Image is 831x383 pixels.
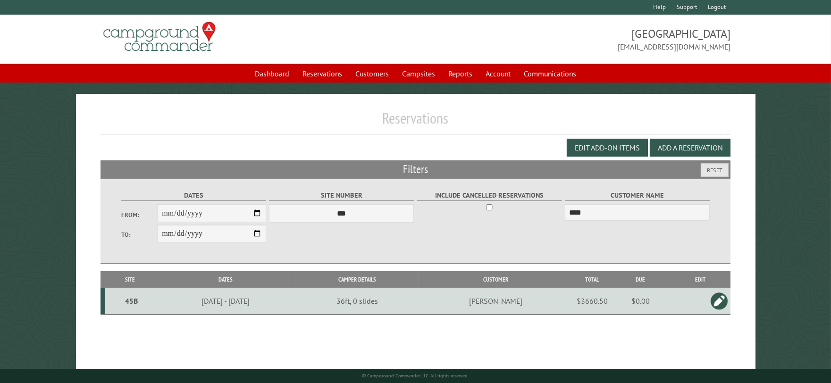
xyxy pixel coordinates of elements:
div: 45B [109,296,153,306]
label: Site Number [269,190,414,201]
img: Campground Commander [101,18,218,55]
div: [DATE] - [DATE] [157,296,294,306]
label: Dates [121,190,266,201]
span: [GEOGRAPHIC_DATA] [EMAIL_ADDRESS][DOMAIN_NAME] [416,26,730,52]
td: [PERSON_NAME] [419,288,574,315]
th: Dates [155,271,295,288]
td: $3660.50 [573,288,611,315]
td: $0.00 [611,288,670,315]
small: © Campground Commander LLC. All rights reserved. [362,373,469,379]
a: Reservations [297,65,348,83]
a: Communications [518,65,582,83]
a: Dashboard [249,65,295,83]
button: Edit Add-on Items [567,139,648,157]
label: From: [121,210,158,219]
button: Add a Reservation [650,139,730,157]
button: Reset [701,163,729,177]
th: Total [573,271,611,288]
a: Reports [443,65,478,83]
th: Camper Details [296,271,419,288]
th: Edit [670,271,730,288]
a: Campsites [396,65,441,83]
label: Customer Name [565,190,710,201]
th: Site [105,271,155,288]
a: Account [480,65,516,83]
td: 36ft, 0 slides [296,288,419,315]
h1: Reservations [101,109,730,135]
label: Include Cancelled Reservations [417,190,562,201]
th: Customer [419,271,574,288]
a: Customers [350,65,395,83]
h2: Filters [101,160,730,178]
th: Due [611,271,670,288]
label: To: [121,230,158,239]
